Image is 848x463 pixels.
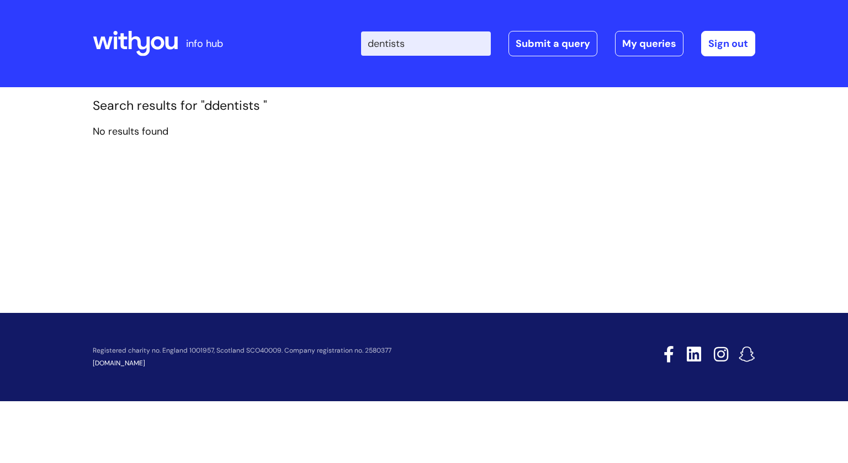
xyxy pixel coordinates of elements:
[93,98,755,114] h1: Search results for "ddentists "
[615,31,683,56] a: My queries
[93,347,585,354] p: Registered charity no. England 1001957, Scotland SCO40009. Company registration no. 2580377
[93,359,145,368] a: [DOMAIN_NAME]
[361,31,491,56] input: Search
[186,35,223,52] p: info hub
[701,31,755,56] a: Sign out
[361,31,755,56] div: | -
[93,123,755,140] p: No results found
[508,31,597,56] a: Submit a query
